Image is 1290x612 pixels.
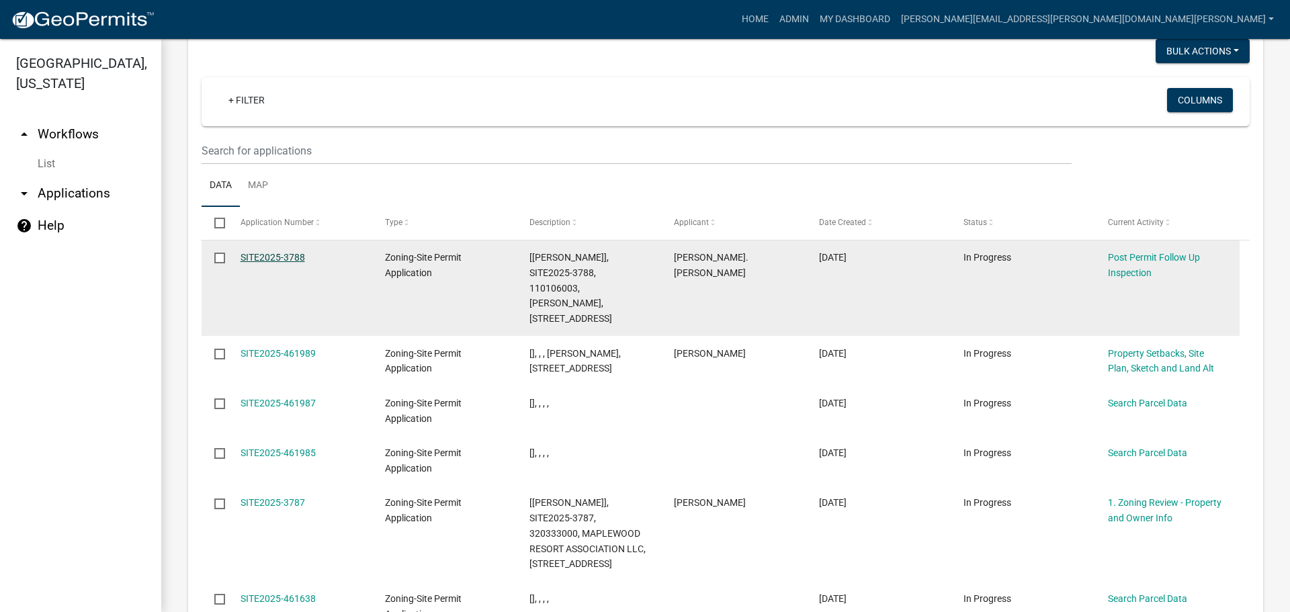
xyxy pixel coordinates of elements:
i: help [16,218,32,234]
i: arrow_drop_down [16,185,32,202]
span: Robert Wytaske [674,348,746,359]
datatable-header-cell: Status [951,207,1095,239]
a: + Filter [218,88,275,112]
input: Search for applications [202,137,1072,165]
span: Zoning-Site Permit Application [385,348,462,374]
a: SITE2025-461985 [241,447,316,458]
span: [Tyler Lindsay], SITE2025-3788, 110106003, LEVI MILLER, 44595 ST HWY 87 [529,252,612,324]
a: Admin [774,7,814,32]
a: SITE2025-461989 [241,348,316,359]
a: Property Setbacks, Site Plan, Sketch and Land Alt [1108,348,1214,374]
datatable-header-cell: Application Number [227,207,372,239]
span: [], , , , [529,398,549,408]
i: arrow_drop_up [16,126,32,142]
span: Zoning-Site Permit Application [385,497,462,523]
datatable-header-cell: Description [517,207,661,239]
span: [], , , , [529,593,549,604]
span: [], , , , [529,447,549,458]
span: In Progress [963,593,1011,604]
span: nicole.bradbury [674,252,748,278]
a: SITE2025-3787 [241,497,305,508]
span: 08/10/2025 [819,497,847,508]
datatable-header-cell: Current Activity [1095,207,1240,239]
a: Post Permit Follow Up Inspection [1108,252,1200,278]
a: 1. Zoning Review - Property and Owner Info [1108,497,1221,523]
span: Type [385,218,402,227]
datatable-header-cell: Type [372,207,517,239]
datatable-header-cell: Select [202,207,227,239]
span: Application Number [241,218,314,227]
span: 08/09/2025 [819,593,847,604]
span: 08/11/2025 [819,348,847,359]
a: Home [736,7,774,32]
a: [PERSON_NAME][EMAIL_ADDRESS][PERSON_NAME][DOMAIN_NAME][PERSON_NAME] [896,7,1279,32]
span: Applicant [674,218,709,227]
span: Zoning-Site Permit Application [385,398,462,424]
a: SITE2025-3788 [241,252,305,263]
button: Columns [1167,88,1233,112]
span: [Wayne Leitheiser], SITE2025-3787, 320333000, MAPLEWOOD RESORT ASSOCIATION LLC, 29773 CHA CHEE A ... [529,497,646,569]
span: 08/11/2025 [819,398,847,408]
span: [], , , JOSEPHINE WYTASKE, 4449 Capstone Dr. [529,348,621,374]
span: In Progress [963,447,1011,458]
span: Zoning-Site Permit Application [385,447,462,474]
a: SITE2025-461987 [241,398,316,408]
a: Search Parcel Data [1108,447,1187,458]
a: Data [202,165,240,208]
span: In Progress [963,497,1011,508]
span: Description [529,218,570,227]
a: SITE2025-461638 [241,593,316,604]
span: Current Activity [1108,218,1164,227]
span: In Progress [963,252,1011,263]
a: Map [240,165,276,208]
span: 08/11/2025 [819,447,847,458]
span: Date Created [819,218,866,227]
span: In Progress [963,398,1011,408]
button: Bulk Actions [1156,39,1250,63]
datatable-header-cell: Applicant [661,207,806,239]
span: Zoning-Site Permit Application [385,252,462,278]
span: Status [963,218,987,227]
span: In Progress [963,348,1011,359]
a: My Dashboard [814,7,896,32]
a: Search Parcel Data [1108,398,1187,408]
span: 08/11/2025 [819,252,847,263]
a: Search Parcel Data [1108,593,1187,604]
datatable-header-cell: Date Created [806,207,950,239]
span: Melissa [674,497,746,508]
